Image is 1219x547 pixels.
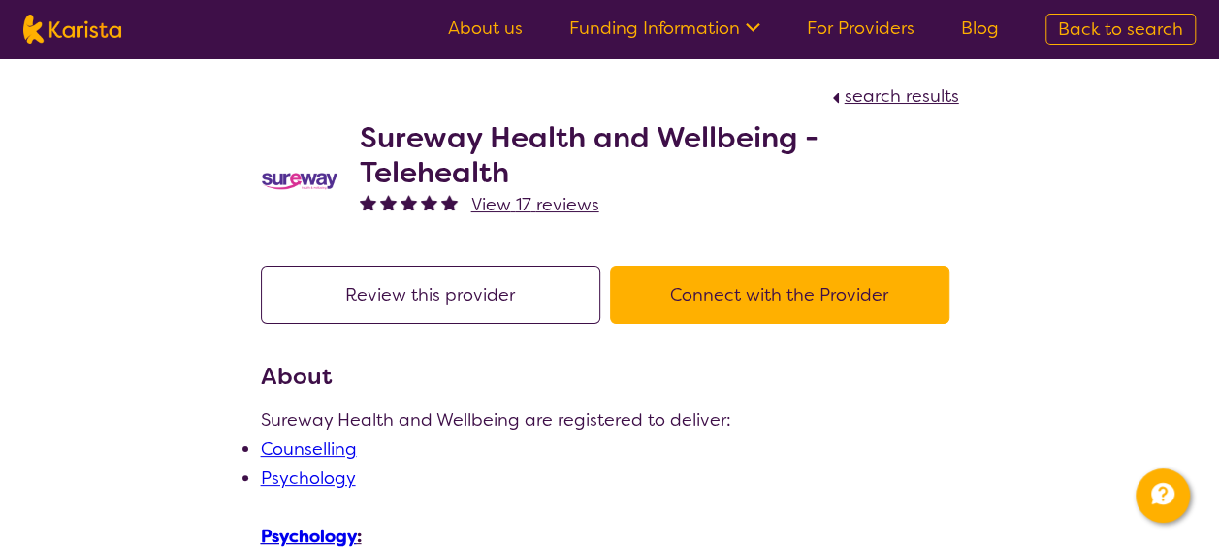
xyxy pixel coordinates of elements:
span: Back to search [1058,17,1183,41]
a: About us [448,16,523,40]
h2: Sureway Health and Wellbeing - Telehealth [360,120,959,190]
a: Blog [961,16,999,40]
a: For Providers [807,16,914,40]
img: fullstar [380,194,397,210]
a: search results [827,84,959,108]
img: fullstar [441,194,458,210]
a: Connect with the Provider [610,283,959,306]
button: Connect with the Provider [610,266,949,324]
span: search results [845,84,959,108]
a: Psychology [261,467,356,490]
h3: About [261,359,959,394]
a: Counselling [261,437,357,461]
button: Review this provider [261,266,600,324]
img: fullstar [360,194,376,210]
a: View 17 reviews [471,190,599,219]
p: Sureway Health and Wellbeing are registered to deliver: [261,405,959,434]
button: Channel Menu [1136,468,1190,523]
img: Karista logo [23,15,121,44]
a: Back to search [1045,14,1196,45]
img: fullstar [401,194,417,210]
a: Funding Information [569,16,760,40]
span: View 17 reviews [471,193,599,216]
a: Review this provider [261,283,610,306]
img: fullstar [421,194,437,210]
img: vgwqq8bzw4bddvbx0uac.png [261,171,338,191]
